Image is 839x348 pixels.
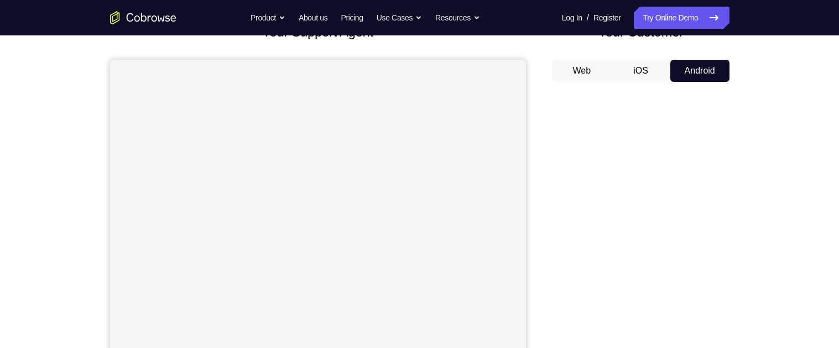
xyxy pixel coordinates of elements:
a: About us [299,7,327,29]
button: Android [670,60,729,82]
a: Log In [562,7,582,29]
a: Register [593,7,621,29]
button: Use Cases [377,7,422,29]
a: Pricing [341,7,363,29]
a: Try Online Demo [634,7,729,29]
button: Resources [435,7,480,29]
a: Go to the home page [110,11,176,24]
button: Product [251,7,285,29]
button: Web [553,60,612,82]
button: iOS [611,60,670,82]
span: / [587,11,589,24]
